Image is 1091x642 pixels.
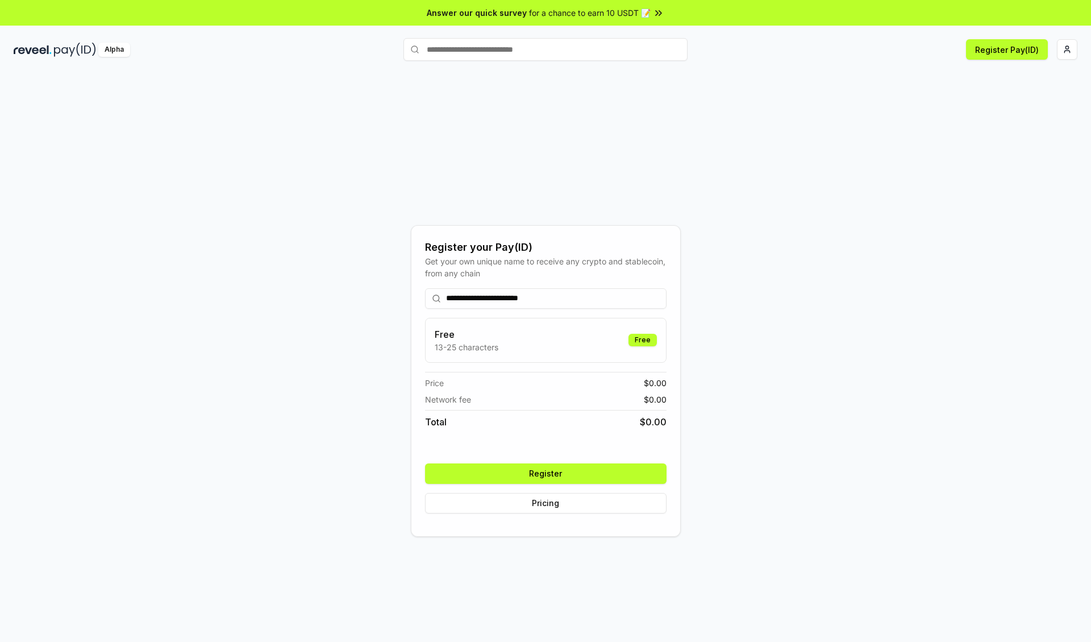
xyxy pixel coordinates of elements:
[529,7,651,19] span: for a chance to earn 10 USDT 📝
[425,239,667,255] div: Register your Pay(ID)
[425,394,471,405] span: Network fee
[425,377,444,389] span: Price
[98,43,130,57] div: Alpha
[54,43,96,57] img: pay_id
[644,394,667,405] span: $ 0.00
[425,255,667,279] div: Get your own unique name to receive any crypto and stablecoin, from any chain
[966,39,1048,60] button: Register Pay(ID)
[425,463,667,484] button: Register
[644,377,667,389] span: $ 0.00
[628,334,657,346] div: Free
[435,328,498,341] h3: Free
[14,43,52,57] img: reveel_dark
[640,415,667,429] span: $ 0.00
[427,7,527,19] span: Answer our quick survey
[435,341,498,353] p: 13-25 characters
[425,415,447,429] span: Total
[425,493,667,513] button: Pricing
